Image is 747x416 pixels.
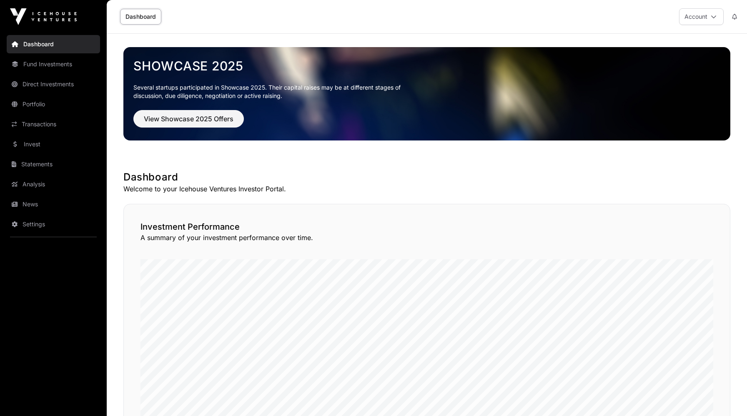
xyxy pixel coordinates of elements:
a: View Showcase 2025 Offers [133,118,244,127]
span: View Showcase 2025 Offers [144,114,233,124]
img: Showcase 2025 [123,47,730,140]
a: Statements [7,155,100,173]
a: Fund Investments [7,55,100,73]
a: News [7,195,100,213]
button: View Showcase 2025 Offers [133,110,244,128]
h2: Investment Performance [140,221,713,233]
a: Portfolio [7,95,100,113]
a: Dashboard [120,9,161,25]
p: A summary of your investment performance over time. [140,233,713,243]
a: Showcase 2025 [133,58,720,73]
a: Analysis [7,175,100,193]
button: Account [679,8,724,25]
p: Several startups participated in Showcase 2025. Their capital raises may be at different stages o... [133,83,414,100]
img: Icehouse Ventures Logo [10,8,77,25]
h1: Dashboard [123,170,730,184]
p: Welcome to your Icehouse Ventures Investor Portal. [123,184,730,194]
a: Dashboard [7,35,100,53]
a: Settings [7,215,100,233]
a: Invest [7,135,100,153]
a: Direct Investments [7,75,100,93]
a: Transactions [7,115,100,133]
